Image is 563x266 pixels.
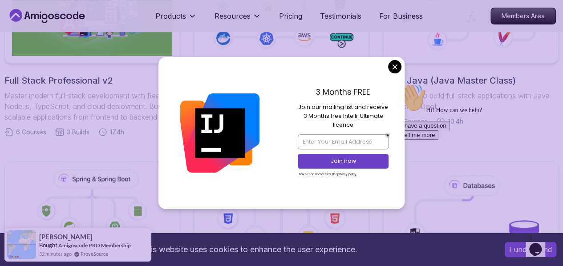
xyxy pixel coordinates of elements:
button: Tell me more [4,50,45,60]
a: Members Area [490,8,556,24]
span: Bought [39,242,57,249]
a: ProveSource [81,250,108,258]
iframe: chat widget [394,80,554,226]
button: Accept cookies [505,242,556,257]
a: Amigoscode PRO Membership [58,242,131,249]
p: Resources [215,11,251,21]
span: 6 Courses [16,128,46,137]
a: Testimonials [320,11,361,21]
p: Members Area [491,8,555,24]
h2: Full Stack Professional v2 [4,74,180,87]
span: 32 minutes ago [39,250,72,258]
button: I have a question [4,41,56,50]
span: Hi! How can we help? [4,27,88,33]
iframe: chat widget [526,230,554,257]
a: Pricing [279,11,302,21]
a: For Business [379,11,423,21]
div: 👋Hi! How can we help?I have a questionTell me more [4,4,164,60]
span: 17.4h [110,128,124,137]
h2: Core Java (Java Master Class) [383,74,559,87]
img: :wave: [4,4,32,32]
button: Resources [215,11,261,28]
div: This website uses cookies to enhance the user experience. [7,240,491,259]
p: Master modern full-stack development with React, Node.js, TypeScript, and cloud deployment. Build... [4,90,180,122]
p: Products [155,11,186,21]
img: provesource social proof notification image [7,230,36,259]
button: Products [155,11,197,28]
span: 3 Builds [67,128,89,137]
span: [PERSON_NAME] [39,233,93,241]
